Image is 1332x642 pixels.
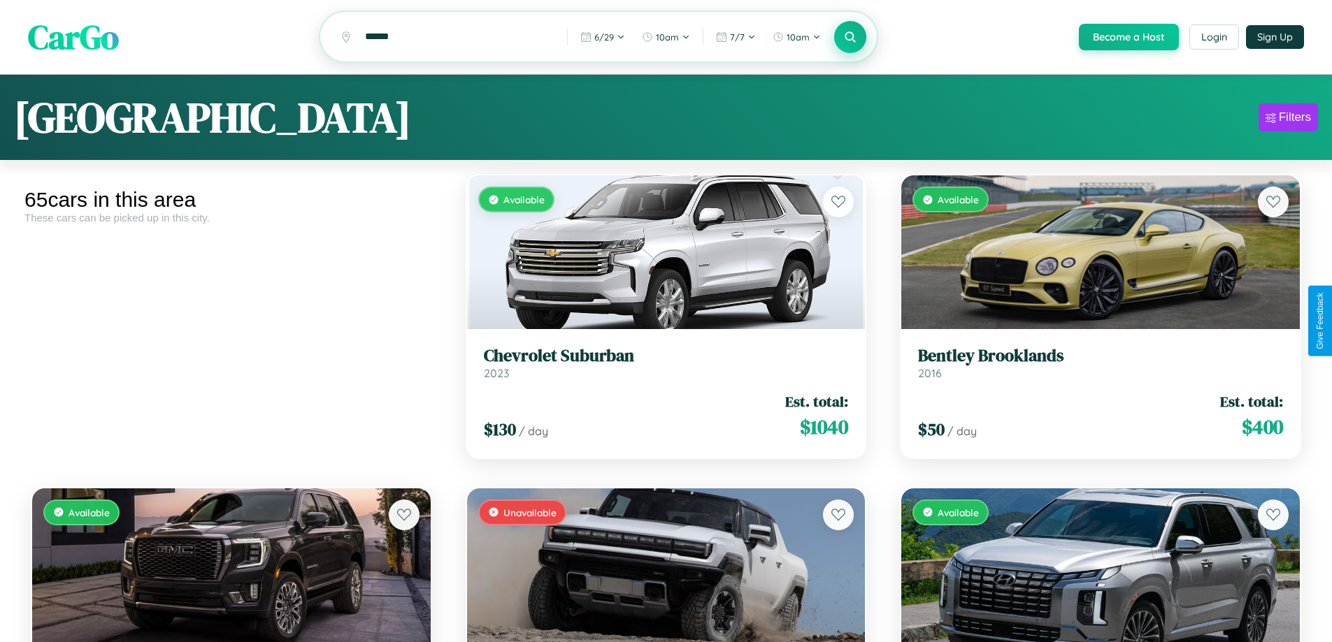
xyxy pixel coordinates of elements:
h1: [GEOGRAPHIC_DATA] [14,89,411,146]
button: Become a Host [1079,24,1179,50]
div: Give Feedback [1315,293,1325,349]
span: Unavailable [503,506,557,518]
span: 6 / 29 [594,31,614,43]
span: 2023 [484,366,509,380]
span: 10am [787,31,810,43]
h3: Bentley Brooklands [918,346,1283,366]
span: Est. total: [1220,391,1283,411]
span: / day [947,424,977,438]
div: 65 cars in this area [24,188,438,212]
span: $ 1040 [800,413,848,441]
button: 10am [635,26,697,48]
button: Login [1189,24,1239,50]
span: CarGo [28,14,119,60]
span: Available [69,506,110,518]
h3: Chevrolet Suburban [484,346,849,366]
span: Available [938,506,979,518]
span: 7 / 7 [730,31,745,43]
button: 6/29 [573,26,632,48]
button: Sign Up [1246,25,1304,49]
span: $ 400 [1242,413,1283,441]
span: 10am [656,31,679,43]
button: Filters [1259,103,1318,131]
span: Est. total: [785,391,848,411]
button: 10am [766,26,828,48]
span: Available [503,194,545,205]
span: 2016 [918,366,942,380]
span: $ 130 [484,418,516,441]
a: Bentley Brooklands2016 [918,346,1283,380]
span: $ 50 [918,418,945,441]
span: Available [938,194,979,205]
div: Filters [1279,110,1311,124]
div: These cars can be picked up in this city. [24,212,438,224]
a: Chevrolet Suburban2023 [484,346,849,380]
span: / day [519,424,548,438]
button: 7/7 [709,26,763,48]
